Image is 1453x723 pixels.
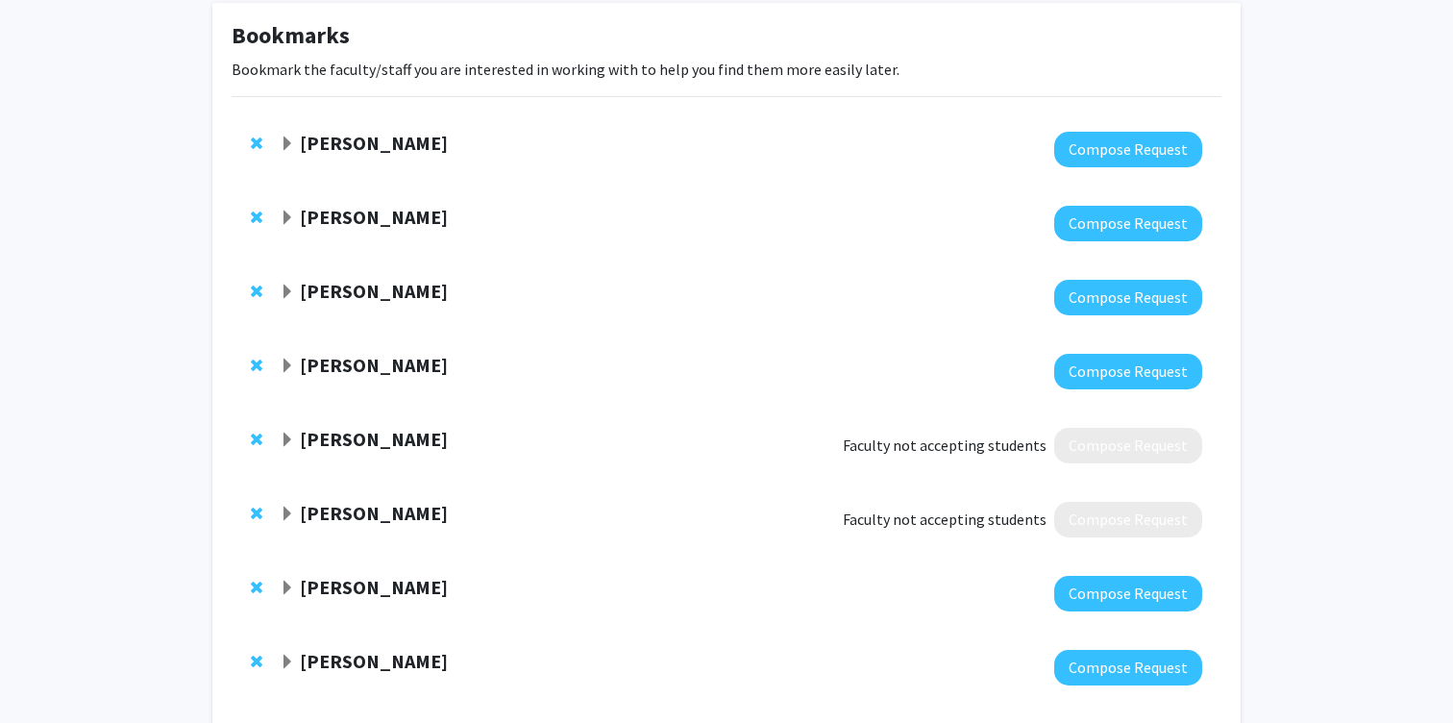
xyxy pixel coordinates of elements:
button: Compose Request to Julian Krolik [1054,650,1202,686]
span: Remove Daniel Khashabi from bookmarks [251,358,262,373]
button: Compose Request to David Kaplan [1054,576,1202,611]
button: Compose Request to Sabine Stanley [1054,502,1202,537]
strong: [PERSON_NAME] [300,575,448,599]
p: Bookmark the faculty/staff you are interested in working with to help you find them more easily l... [232,58,1221,81]
strong: [PERSON_NAME] [300,353,448,377]
button: Compose Request to Daniel Khashabi [1054,354,1202,389]
span: Faculty not accepting students [843,434,1047,457]
span: Expand Chen Li Bookmark [280,285,295,300]
iframe: Chat [14,636,82,709]
span: Expand John Edison Bookmark [280,211,295,226]
span: Remove Chuck Bennett from bookmarks [251,432,262,447]
strong: [PERSON_NAME] [300,501,448,525]
span: Remove Julian Krolik from bookmarks [251,654,262,669]
strong: [PERSON_NAME] [300,649,448,673]
button: Compose Request to David Elbert [1054,132,1202,167]
span: Expand Daniel Khashabi Bookmark [280,359,295,374]
span: Remove Chen Li from bookmarks [251,284,262,299]
strong: [PERSON_NAME] [300,205,448,229]
span: Expand David Elbert Bookmark [280,137,295,152]
span: Expand Chuck Bennett Bookmark [280,433,295,448]
h1: Bookmarks [232,22,1221,50]
span: Remove John Edison from bookmarks [251,210,262,225]
strong: [PERSON_NAME] [300,131,448,155]
span: Expand Julian Krolik Bookmark [280,655,295,670]
strong: [PERSON_NAME] [300,427,448,451]
button: Compose Request to John Edison [1054,206,1202,241]
span: Expand David Kaplan Bookmark [280,581,295,596]
button: Compose Request to Chuck Bennett [1054,428,1202,463]
span: Remove David Kaplan from bookmarks [251,580,262,595]
button: Compose Request to Chen Li [1054,280,1202,315]
span: Faculty not accepting students [843,508,1047,531]
strong: [PERSON_NAME] [300,279,448,303]
span: Remove Sabine Stanley from bookmarks [251,506,262,521]
span: Expand Sabine Stanley Bookmark [280,507,295,522]
span: Remove David Elbert from bookmarks [251,136,262,151]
